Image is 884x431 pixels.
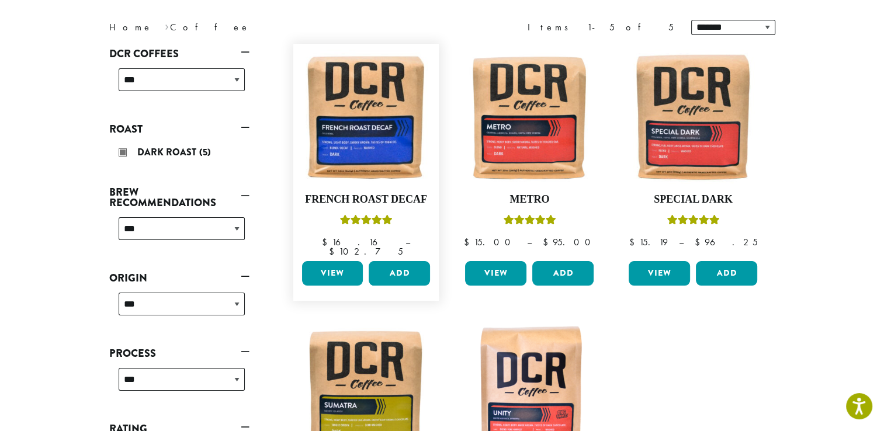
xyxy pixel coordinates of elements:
[109,119,249,139] a: Roast
[109,268,249,288] a: Origin
[694,236,704,248] span: $
[137,145,199,159] span: Dark Roast
[322,236,332,248] span: $
[462,193,597,206] h4: Metro
[526,236,531,248] span: –
[626,193,760,206] h4: Special Dark
[299,50,433,184] img: French-Roast-Decaf-12oz-300x300.jpg
[109,288,249,329] div: Origin
[629,236,667,248] bdi: 15.19
[109,21,152,33] a: Home
[626,50,760,184] img: Special-Dark-12oz-300x300.jpg
[667,213,719,231] div: Rated 5.00 out of 5
[369,261,430,286] button: Add
[299,193,434,206] h4: French Roast Decaf
[329,245,403,258] bdi: 102.75
[109,182,249,213] a: Brew Recommendations
[678,236,683,248] span: –
[503,213,556,231] div: Rated 5.00 out of 5
[463,236,473,248] span: $
[109,20,425,34] nav: Breadcrumb
[694,236,757,248] bdi: 96.25
[109,44,249,64] a: DCR Coffees
[462,50,597,256] a: MetroRated 5.00 out of 5
[339,213,392,231] div: Rated 5.00 out of 5
[302,261,363,286] a: View
[542,236,552,248] span: $
[542,236,595,248] bdi: 95.00
[465,261,526,286] a: View
[629,236,639,248] span: $
[532,261,594,286] button: Add
[629,261,690,286] a: View
[109,139,249,168] div: Roast
[109,64,249,105] div: DCR Coffees
[165,16,169,34] span: ›
[199,145,211,159] span: (5)
[696,261,757,286] button: Add
[299,50,434,256] a: French Roast DecafRated 5.00 out of 5
[528,20,674,34] div: Items 1-5 of 5
[109,213,249,254] div: Brew Recommendations
[329,245,339,258] span: $
[109,343,249,363] a: Process
[462,50,597,184] img: Metro-12oz-300x300.jpg
[405,236,410,248] span: –
[463,236,515,248] bdi: 15.00
[109,363,249,405] div: Process
[626,50,760,256] a: Special DarkRated 5.00 out of 5
[322,236,394,248] bdi: 16.16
